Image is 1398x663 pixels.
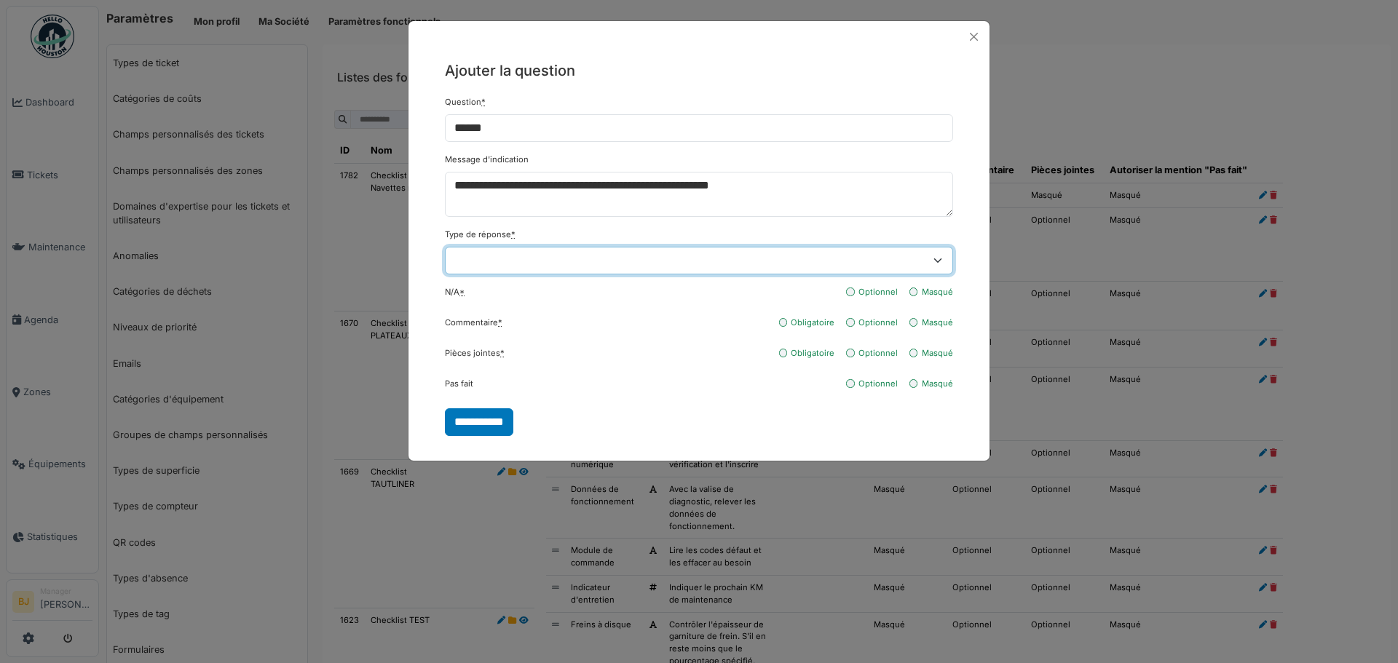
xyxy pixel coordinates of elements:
[445,60,953,82] h5: Ajouter la question
[481,97,486,107] abbr: Requis
[445,317,767,336] legend: Commentaire
[498,317,502,327] abbr: Requis
[791,347,834,360] label: Obligatoire
[922,317,953,329] label: Masqué
[445,154,529,166] label: Message d'indication
[445,347,767,366] legend: Pièces jointes
[922,378,953,390] label: Masqué
[922,347,953,360] label: Masqué
[858,378,898,390] label: Optionnel
[459,287,465,297] abbr: Requis
[445,229,516,241] label: Type de réponse
[445,286,834,305] legend: N/A
[858,286,898,298] label: Optionnel
[858,317,898,329] label: Optionnel
[964,27,984,47] button: Close
[500,348,505,358] abbr: Requis
[922,286,953,298] label: Masqué
[445,378,834,397] legend: Pas fait
[858,347,898,360] label: Optionnel
[445,96,486,108] label: Question
[511,229,516,239] abbr: Requis
[791,317,834,329] label: Obligatoire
